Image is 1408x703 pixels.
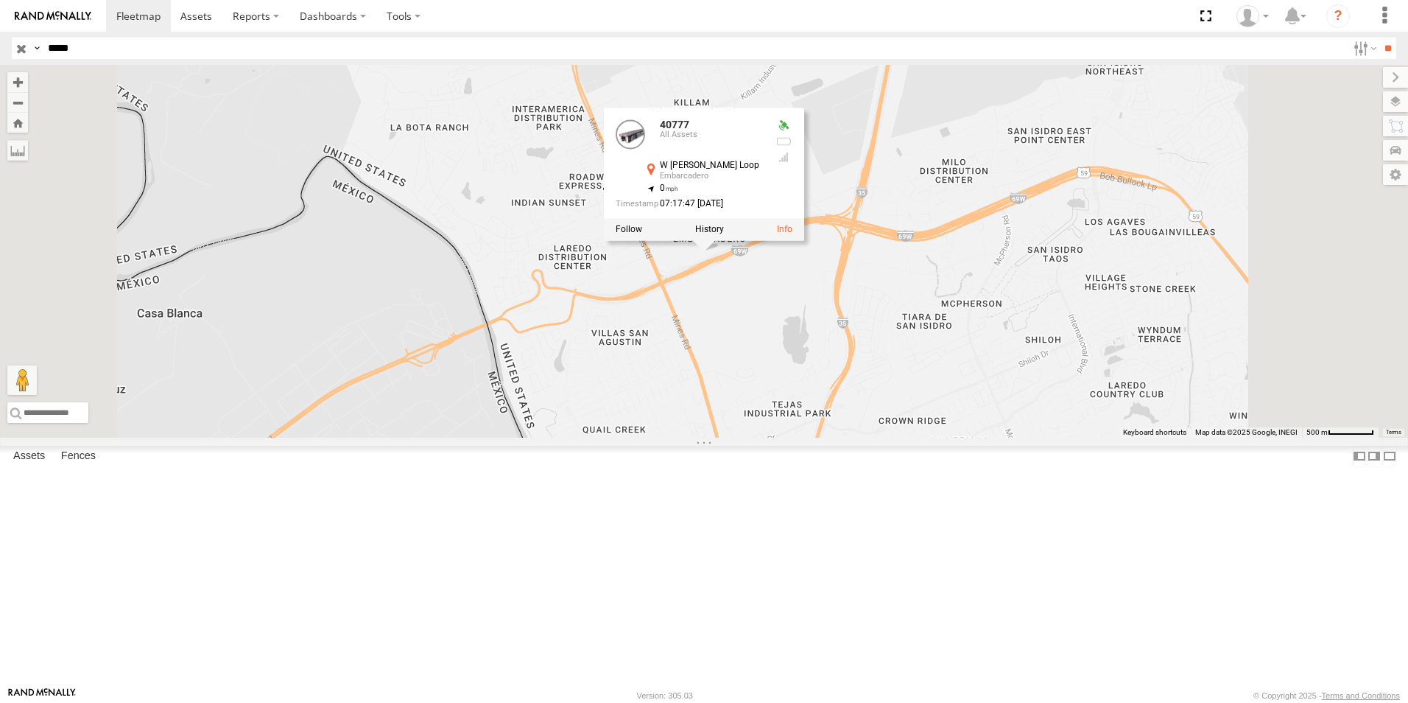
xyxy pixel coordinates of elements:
div: Version: 305.03 [637,691,693,700]
i: ? [1326,4,1350,28]
a: View Asset Details [616,120,645,150]
label: Hide Summary Table [1382,446,1397,467]
button: Zoom out [7,92,28,113]
a: Terms and Conditions [1322,691,1400,700]
button: Zoom in [7,72,28,92]
label: Realtime tracking of Asset [616,224,642,234]
label: Fences [54,446,103,466]
button: Zoom Home [7,113,28,133]
div: Date/time of location update [616,200,763,209]
a: Terms [1386,430,1401,436]
a: 40777 [660,119,689,131]
div: Embarcadero [660,172,763,181]
div: All Assets [660,131,763,140]
button: Keyboard shortcuts [1123,427,1186,438]
div: No battery health information received from this device. [775,136,792,147]
label: Measure [7,140,28,161]
span: 0 [660,183,678,194]
span: Map data ©2025 Google, INEGI [1195,428,1298,436]
button: Drag Pegman onto the map to open Street View [7,366,37,395]
label: Search Filter Options [1348,38,1379,59]
div: Last Event GSM Signal Strength [775,152,792,164]
div: Caseta Laredo TX [1231,5,1274,27]
label: View Asset History [695,224,724,234]
label: Dock Summary Table to the Right [1367,446,1381,467]
span: 500 m [1306,428,1328,436]
label: Dock Summary Table to the Left [1352,446,1367,467]
label: Search Query [31,38,43,59]
div: W [PERSON_NAME] Loop [660,161,763,171]
div: Valid GPS Fix [775,120,792,132]
a: View Asset Details [777,224,792,234]
button: Map Scale: 500 m per 59 pixels [1302,427,1379,438]
div: © Copyright 2025 - [1253,691,1400,700]
label: Assets [6,446,52,466]
label: Map Settings [1383,164,1408,185]
a: Visit our Website [8,688,76,703]
img: rand-logo.svg [15,11,91,21]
